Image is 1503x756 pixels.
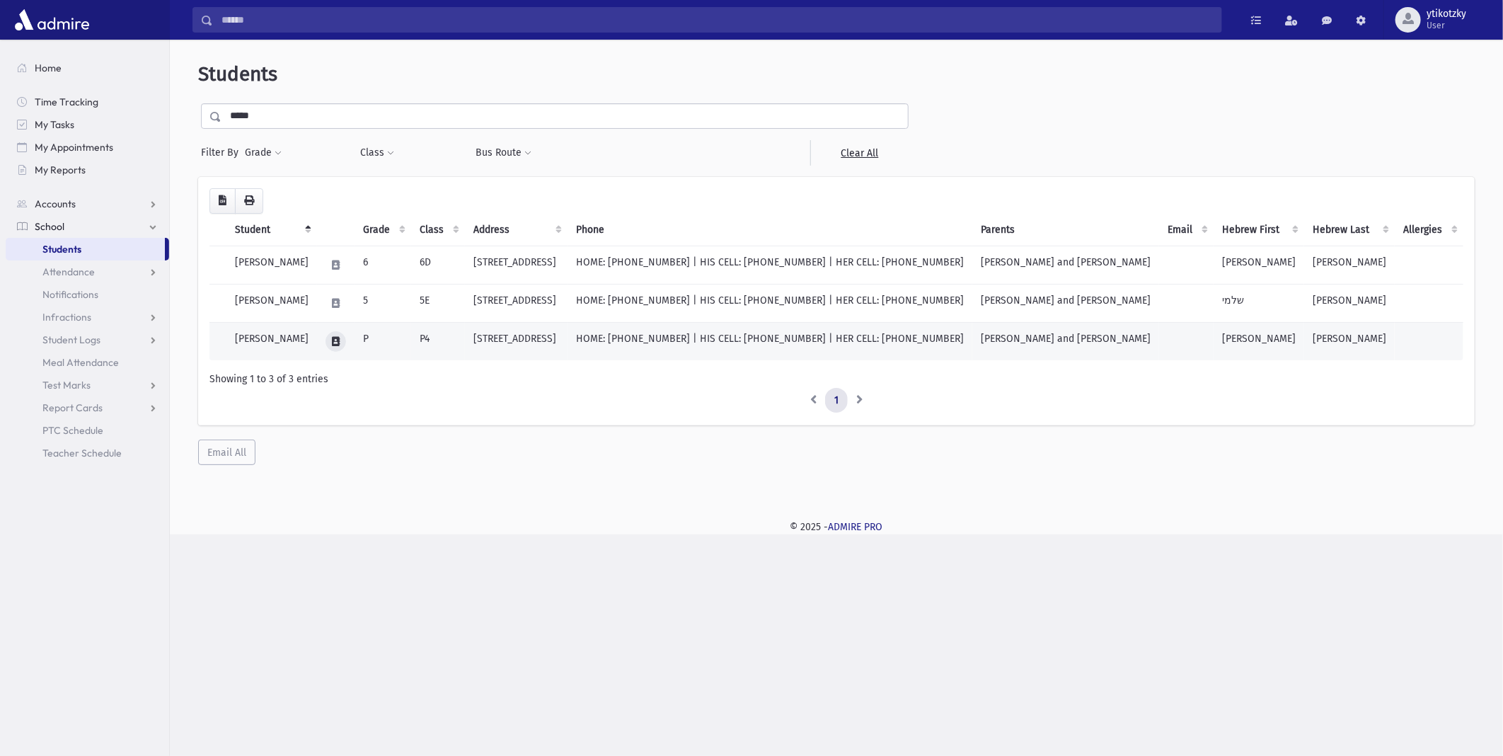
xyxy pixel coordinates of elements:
[355,214,411,246] th: Grade: activate to sort column ascending
[411,246,465,284] td: 6D
[6,351,169,374] a: Meal Attendance
[355,246,411,284] td: 6
[42,447,122,459] span: Teacher Schedule
[35,164,86,176] span: My Reports
[1214,322,1304,360] td: [PERSON_NAME]
[35,220,64,233] span: School
[810,140,909,166] a: Clear All
[568,284,972,322] td: HOME: [PHONE_NUMBER] | HIS CELL: [PHONE_NUMBER] | HER CELL: [PHONE_NUMBER]
[209,372,1463,386] div: Showing 1 to 3 of 3 entries
[1304,214,1395,246] th: Hebrew Last: activate to sort column ascending
[568,246,972,284] td: HOME: [PHONE_NUMBER] | HIS CELL: [PHONE_NUMBER] | HER CELL: [PHONE_NUMBER]
[6,113,169,136] a: My Tasks
[465,284,568,322] td: [STREET_ADDRESS]
[411,284,465,322] td: 5E
[411,322,465,360] td: P4
[6,328,169,351] a: Student Logs
[226,246,317,284] td: [PERSON_NAME]
[1214,214,1304,246] th: Hebrew First: activate to sort column ascending
[6,57,169,79] a: Home
[476,140,533,166] button: Bus Route
[11,6,93,34] img: AdmirePro
[6,136,169,159] a: My Appointments
[355,284,411,322] td: 5
[6,442,169,464] a: Teacher Schedule
[42,379,91,391] span: Test Marks
[465,246,568,284] td: [STREET_ADDRESS]
[42,243,81,256] span: Students
[35,141,113,154] span: My Appointments
[1214,246,1304,284] td: [PERSON_NAME]
[198,62,277,86] span: Students
[1304,246,1395,284] td: [PERSON_NAME]
[1427,20,1466,31] span: User
[6,260,169,283] a: Attendance
[209,188,236,214] button: CSV
[42,401,103,414] span: Report Cards
[192,520,1480,534] div: © 2025 -
[411,214,465,246] th: Class: activate to sort column ascending
[6,374,169,396] a: Test Marks
[226,284,317,322] td: [PERSON_NAME]
[6,306,169,328] a: Infractions
[6,215,169,238] a: School
[972,214,1159,246] th: Parents
[6,238,165,260] a: Students
[465,322,568,360] td: [STREET_ADDRESS]
[6,159,169,181] a: My Reports
[355,322,411,360] td: P
[568,322,972,360] td: HOME: [PHONE_NUMBER] | HIS CELL: [PHONE_NUMBER] | HER CELL: [PHONE_NUMBER]
[35,197,76,210] span: Accounts
[6,396,169,419] a: Report Cards
[825,388,848,413] a: 1
[972,246,1159,284] td: [PERSON_NAME] and [PERSON_NAME]
[35,62,62,74] span: Home
[42,356,119,369] span: Meal Attendance
[465,214,568,246] th: Address: activate to sort column ascending
[235,188,263,214] button: Print
[359,140,395,166] button: Class
[1214,284,1304,322] td: שלמי
[1304,284,1395,322] td: [PERSON_NAME]
[6,91,169,113] a: Time Tracking
[42,333,100,346] span: Student Logs
[568,214,972,246] th: Phone
[244,140,282,166] button: Grade
[1159,214,1214,246] th: Email: activate to sort column ascending
[42,311,91,323] span: Infractions
[42,288,98,301] span: Notifications
[226,322,317,360] td: [PERSON_NAME]
[213,7,1221,33] input: Search
[972,284,1159,322] td: [PERSON_NAME] and [PERSON_NAME]
[1427,8,1466,20] span: ytikotzky
[35,96,98,108] span: Time Tracking
[6,419,169,442] a: PTC Schedule
[829,521,883,533] a: ADMIRE PRO
[35,118,74,131] span: My Tasks
[201,145,244,160] span: Filter By
[1304,322,1395,360] td: [PERSON_NAME]
[1395,214,1463,246] th: Allergies: activate to sort column ascending
[198,440,255,465] button: Email All
[6,193,169,215] a: Accounts
[972,322,1159,360] td: [PERSON_NAME] and [PERSON_NAME]
[42,424,103,437] span: PTC Schedule
[226,214,317,246] th: Student: activate to sort column descending
[6,283,169,306] a: Notifications
[42,265,95,278] span: Attendance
